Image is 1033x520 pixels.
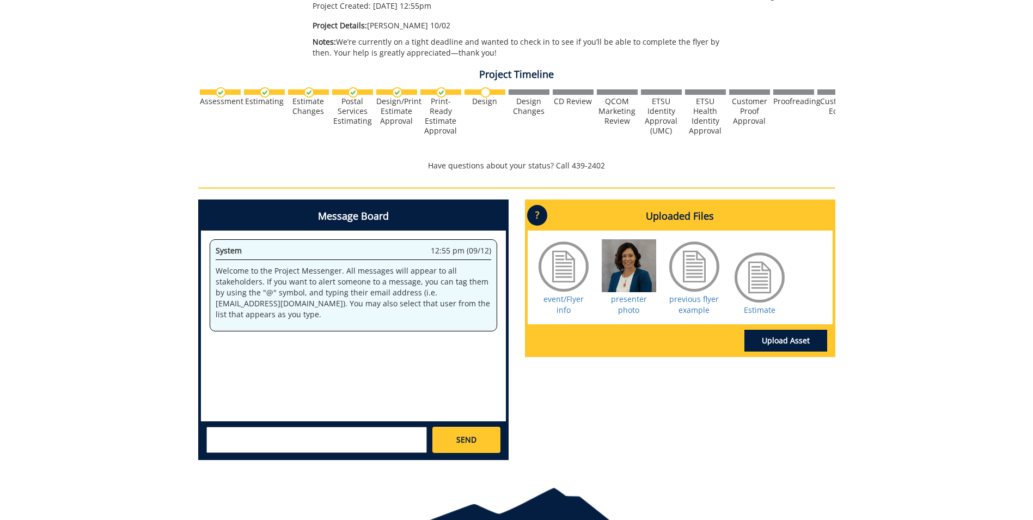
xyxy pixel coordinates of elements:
span: 12:55 pm (09/12) [431,245,491,256]
p: Have questions about your status? Call 439-2402 [198,160,835,171]
img: checkmark [304,87,314,98]
img: no [480,87,491,98]
img: checkmark [392,87,402,98]
div: CD Review [553,96,594,106]
img: checkmark [348,87,358,98]
div: ETSU Identity Approval (UMC) [641,96,682,136]
div: Estimating [244,96,285,106]
div: Customer Edits [817,96,858,116]
div: Design Changes [509,96,549,116]
a: Upload Asset [744,330,827,352]
div: Print-Ready Estimate Approval [420,96,461,136]
p: [PERSON_NAME] 10/02 [313,20,739,31]
div: Design [464,96,505,106]
div: Customer Proof Approval [729,96,770,126]
h4: Uploaded Files [528,202,833,231]
img: checkmark [436,87,447,98]
div: ETSU Health Identity Approval [685,96,726,136]
p: Welcome to the Project Messenger. All messages will appear to all stakeholders. If you want to al... [216,265,491,320]
div: Estimate Changes [288,96,329,116]
div: Postal Services Estimating [332,96,373,126]
span: Project Created: [313,1,371,11]
div: QCOM Marketing Review [597,96,638,126]
p: ? [527,205,547,226]
span: [DATE] 12:55pm [373,1,431,11]
a: previous flyer example [669,294,719,315]
span: SEND [456,434,476,445]
span: System [216,245,242,256]
span: Project Details: [313,20,367,31]
a: presenter photo [611,294,647,315]
span: Notes: [313,37,336,47]
h4: Message Board [201,202,506,231]
a: Estimate [744,305,775,315]
div: Design/Print Estimate Approval [376,96,417,126]
div: Proofreading [773,96,814,106]
a: SEND [432,427,500,453]
p: We’re currently on a tight deadline and wanted to check in to see if you’ll be able to complete t... [313,37,739,58]
a: event/Flyer info [543,294,584,315]
img: checkmark [260,87,270,98]
textarea: messageToSend [206,427,427,453]
h4: Project Timeline [198,69,835,80]
img: checkmark [216,87,226,98]
div: Assessment [200,96,241,106]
